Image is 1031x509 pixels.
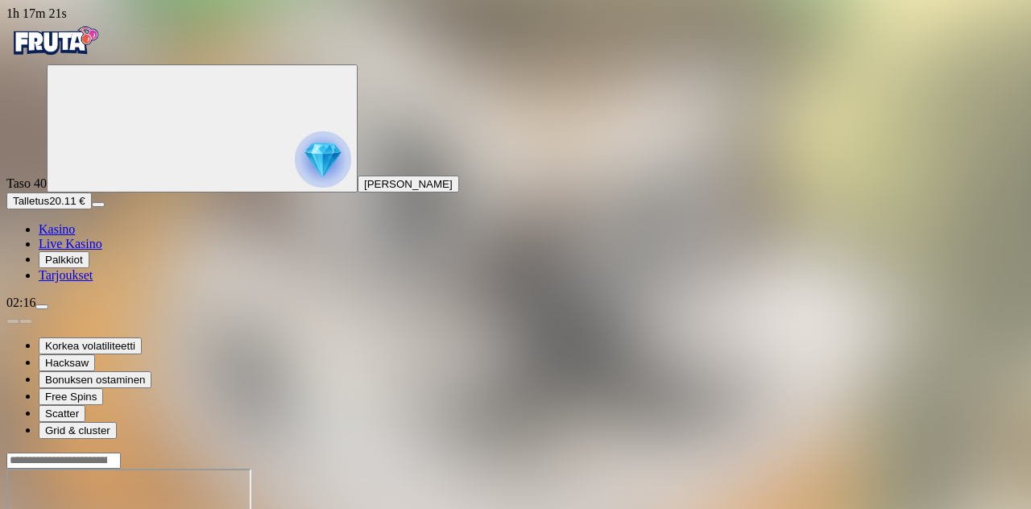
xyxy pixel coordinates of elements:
[45,340,135,352] span: Korkea volatiliteetti
[358,176,459,192] button: [PERSON_NAME]
[39,222,75,236] span: Kasino
[45,374,145,386] span: Bonuksen ostaminen
[39,405,85,422] button: Scatter
[39,354,95,371] button: Hacksaw
[45,357,89,369] span: Hacksaw
[45,254,83,266] span: Palkkiot
[39,251,89,268] button: reward iconPalkkiot
[39,237,102,250] span: Live Kasino
[35,304,48,309] button: menu
[39,222,75,236] a: diamond iconKasino
[295,131,351,188] img: reward progress
[39,371,151,388] button: Bonuksen ostaminen
[6,319,19,324] button: prev slide
[39,237,102,250] a: poker-chip iconLive Kasino
[6,50,103,64] a: Fruta
[6,296,35,309] span: 02:16
[39,268,93,282] span: Tarjoukset
[6,21,1025,283] nav: Primary
[45,424,110,437] span: Grid & cluster
[39,268,93,282] a: gift-inverted iconTarjoukset
[39,388,103,405] button: Free Spins
[39,337,142,354] button: Korkea volatiliteetti
[49,195,85,207] span: 20.11 €
[45,391,97,403] span: Free Spins
[47,64,358,192] button: reward progress
[6,192,92,209] button: Talletusplus icon20.11 €
[6,453,121,469] input: Search
[45,408,79,420] span: Scatter
[6,176,47,190] span: Taso 40
[39,422,117,439] button: Grid & cluster
[19,319,32,324] button: next slide
[6,6,67,20] span: user session time
[364,178,453,190] span: [PERSON_NAME]
[13,195,49,207] span: Talletus
[92,202,105,207] button: menu
[6,21,103,61] img: Fruta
